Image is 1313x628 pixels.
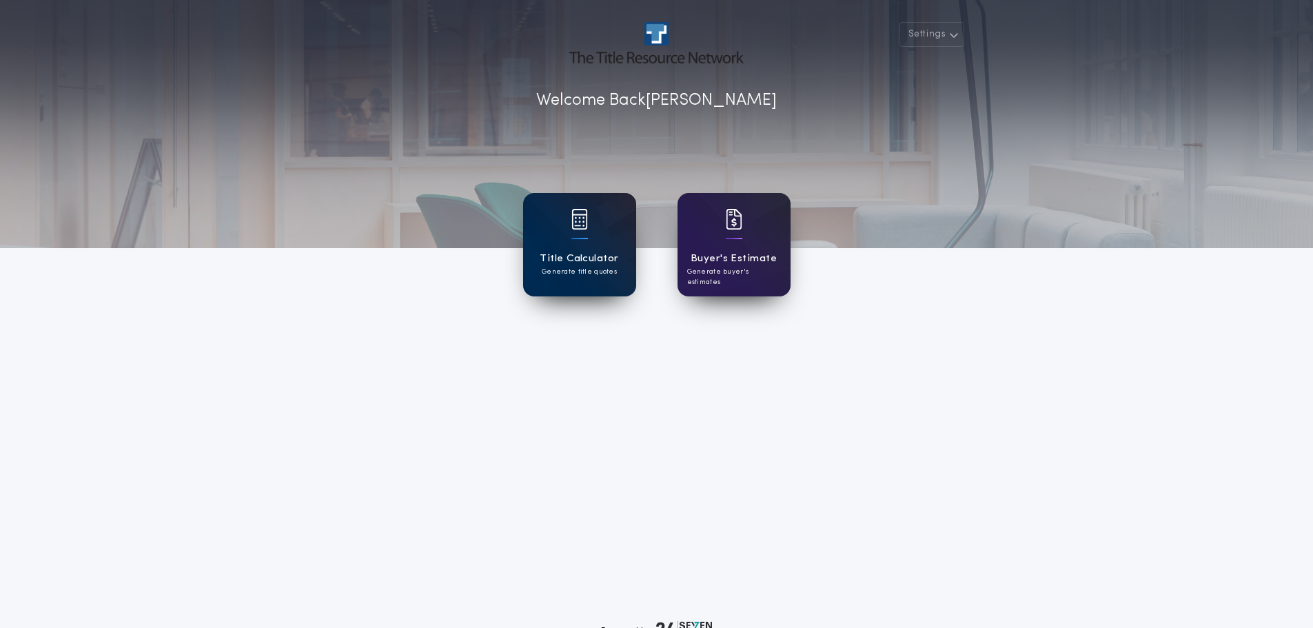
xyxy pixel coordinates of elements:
[536,88,777,113] p: Welcome Back [PERSON_NAME]
[899,22,964,47] button: Settings
[523,193,636,296] a: card iconTitle CalculatorGenerate title quotes
[687,267,781,287] p: Generate buyer's estimates
[540,251,618,267] h1: Title Calculator
[571,209,588,230] img: card icon
[678,193,791,296] a: card iconBuyer's EstimateGenerate buyer's estimates
[569,22,743,63] img: account-logo
[542,267,617,277] p: Generate title quotes
[691,251,777,267] h1: Buyer's Estimate
[726,209,742,230] img: card icon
